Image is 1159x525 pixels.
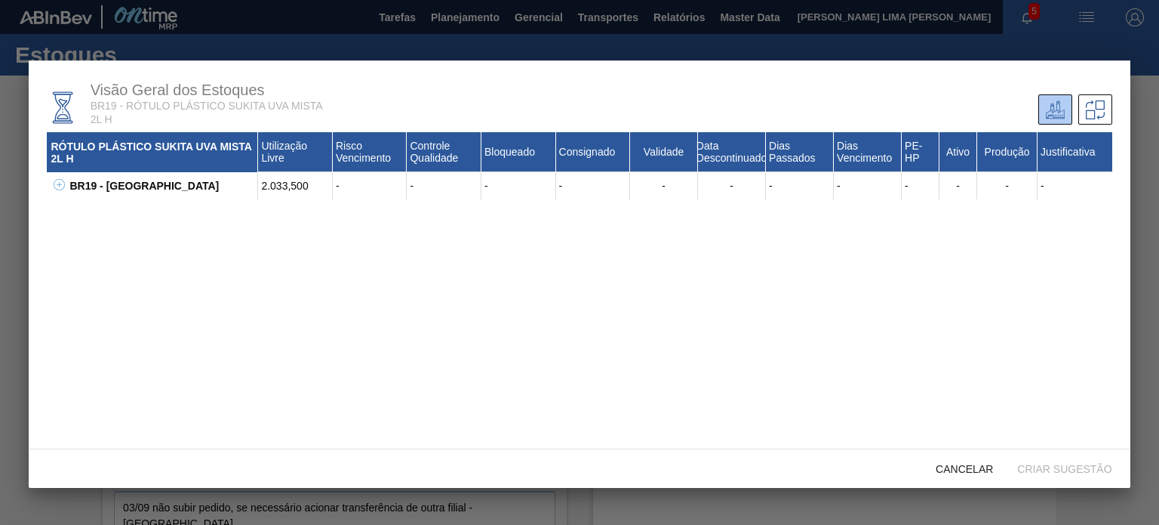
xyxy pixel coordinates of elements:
div: - [977,172,1038,199]
div: - [766,172,834,199]
div: Utilização Livre [258,132,333,172]
div: Dias Vencimento [834,132,902,172]
div: Ativo [939,132,977,172]
div: Dias Passados [766,132,834,172]
div: - [1038,172,1112,199]
div: Justificativa [1038,132,1112,172]
div: Validade [630,132,698,172]
div: - [556,172,631,199]
div: - [834,172,902,199]
button: Cancelar [924,455,1005,482]
div: PE-HP [902,132,939,172]
div: Controle Qualidade [407,132,481,172]
div: Sugestões de Trasferência [1078,94,1112,125]
div: Data Descontinuado [698,132,766,172]
div: Produção [977,132,1038,172]
div: Unidade Atual/ Unidades [1038,94,1072,125]
button: Criar sugestão [1005,455,1124,482]
div: - [407,172,481,199]
span: Criar sugestão [1005,463,1124,475]
div: Consignado [556,132,631,172]
div: RÓTULO PLÁSTICO SUKITA UVA MISTA 2L H [47,132,258,172]
div: Bloqueado [481,132,556,172]
div: - [630,172,698,199]
div: - [698,172,766,199]
span: Cancelar [924,463,1005,475]
div: - [333,172,407,199]
div: - [481,172,556,199]
span: Visão Geral dos Estoques [91,82,265,98]
div: Risco Vencimento [333,132,407,172]
div: 2.033,500 [258,172,333,199]
div: - [939,172,977,199]
div: BR19 - [GEOGRAPHIC_DATA] [66,172,258,199]
div: - [902,172,939,199]
span: BR19 - RÓTULO PLÁSTICO SUKITA UVA MISTA 2L H [91,100,322,125]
